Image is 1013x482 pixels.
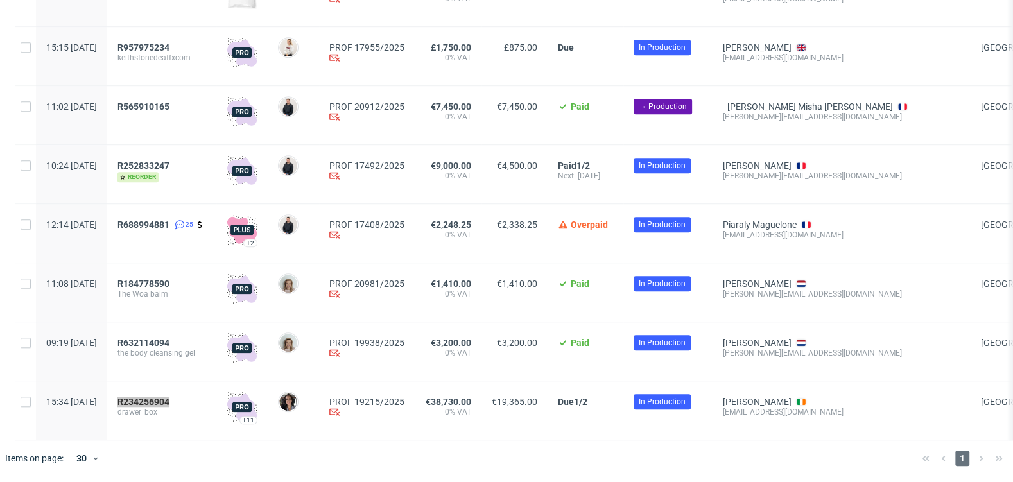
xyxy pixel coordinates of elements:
a: PROF 17492/2025 [329,160,404,171]
img: plus-icon.676465ae8f3a83198b3f.png [227,214,257,245]
span: the body cleansing gel [117,348,206,358]
a: PROF 19938/2025 [329,338,404,348]
img: pro-icon.017ec5509f39f3e742e3.png [227,332,257,363]
span: R957975234 [117,42,169,53]
span: €1,410.00 [497,279,537,289]
span: €9,000.00 [431,160,471,171]
a: R234256904 [117,397,172,407]
span: £875.00 [504,42,537,53]
span: €4,500.00 [497,160,537,171]
span: 0% VAT [425,171,471,181]
a: [PERSON_NAME] [723,338,792,348]
div: [EMAIL_ADDRESS][DOMAIN_NAME] [723,230,960,240]
div: [EMAIL_ADDRESS][DOMAIN_NAME] [723,53,960,63]
span: 15:15 [DATE] [46,42,97,53]
a: [PERSON_NAME] [723,160,792,171]
span: 0% VAT [425,289,471,299]
a: [PERSON_NAME] [723,397,792,407]
img: pro-icon.017ec5509f39f3e742e3.png [227,392,257,422]
img: Monika Poźniak [279,334,297,352]
div: [PERSON_NAME][EMAIL_ADDRESS][DOMAIN_NAME] [723,112,960,122]
img: Adrian Margula [279,216,297,234]
a: R252833247 [117,160,172,171]
a: PROF 19215/2025 [329,397,404,407]
span: R184778590 [117,279,169,289]
span: reorder [117,172,159,182]
span: Paid [571,338,589,348]
a: R632114094 [117,338,172,348]
img: pro-icon.017ec5509f39f3e742e3.png [227,96,257,127]
span: R688994881 [117,219,169,230]
span: 09:19 [DATE] [46,338,97,348]
span: €7,450.00 [431,101,471,112]
span: Due [558,42,574,53]
span: 0% VAT [425,348,471,358]
div: [EMAIL_ADDRESS][DOMAIN_NAME] [723,407,960,417]
span: €1,410.00 [431,279,471,289]
span: €2,338.25 [497,219,537,230]
div: +11 [243,417,254,424]
span: Due [558,397,574,407]
span: keithstonedeaffxcom [117,53,206,63]
span: R565910165 [117,101,169,112]
img: Monika Poźniak [279,275,297,293]
span: Items on page: [5,452,64,465]
span: €7,450.00 [497,101,537,112]
div: 30 [69,449,92,467]
img: Adrian Margula [279,157,297,175]
img: Mari Fok [279,39,297,56]
span: €38,730.00 [426,397,471,407]
span: Overpaid [571,219,608,230]
div: [PERSON_NAME][EMAIL_ADDRESS][DOMAIN_NAME] [723,289,960,299]
a: R688994881 [117,219,172,230]
a: 25 [172,219,193,230]
span: 11:08 [DATE] [46,279,97,289]
img: pro-icon.017ec5509f39f3e742e3.png [227,155,257,186]
span: 0% VAT [425,53,471,63]
a: R957975234 [117,42,172,53]
img: Moreno Martinez Cristina [279,393,297,411]
span: 10:24 [DATE] [46,160,97,171]
a: [PERSON_NAME] [723,42,792,53]
span: Paid [571,101,589,112]
span: In Production [639,219,686,230]
span: 12:14 [DATE] [46,219,97,230]
a: - [PERSON_NAME] Misha [PERSON_NAME] [723,101,893,112]
span: 0% VAT [425,112,471,122]
span: 11:02 [DATE] [46,101,97,112]
span: Next: [558,171,578,180]
img: pro-icon.017ec5509f39f3e742e3.png [227,37,257,68]
a: Piaraly Maguelone [723,219,797,230]
a: [PERSON_NAME] [723,279,792,289]
a: PROF 17955/2025 [329,42,404,53]
span: R632114094 [117,338,169,348]
a: PROF 20912/2025 [329,101,404,112]
span: In Production [639,396,686,408]
a: R565910165 [117,101,172,112]
span: drawer_box [117,407,206,417]
span: 1/2 [574,397,587,407]
span: Paid [558,160,576,171]
span: 0% VAT [425,407,471,417]
span: €3,200.00 [431,338,471,348]
span: In Production [639,42,686,53]
div: +2 [247,239,254,246]
img: Adrian Margula [279,98,297,116]
span: [DATE] [578,171,600,180]
span: 15:34 [DATE] [46,397,97,407]
a: PROF 20981/2025 [329,279,404,289]
span: R252833247 [117,160,169,171]
span: 1/2 [576,160,590,171]
span: In Production [639,278,686,289]
div: [PERSON_NAME][EMAIL_ADDRESS][DOMAIN_NAME] [723,348,960,358]
span: £1,750.00 [431,42,471,53]
span: 0% VAT [425,230,471,240]
span: In Production [639,160,686,171]
span: → Production [639,101,687,112]
span: R234256904 [117,397,169,407]
span: 1 [955,451,969,466]
span: €19,365.00 [492,397,537,407]
div: [PERSON_NAME][EMAIL_ADDRESS][DOMAIN_NAME] [723,171,960,181]
img: pro-icon.017ec5509f39f3e742e3.png [227,273,257,304]
span: €3,200.00 [497,338,537,348]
